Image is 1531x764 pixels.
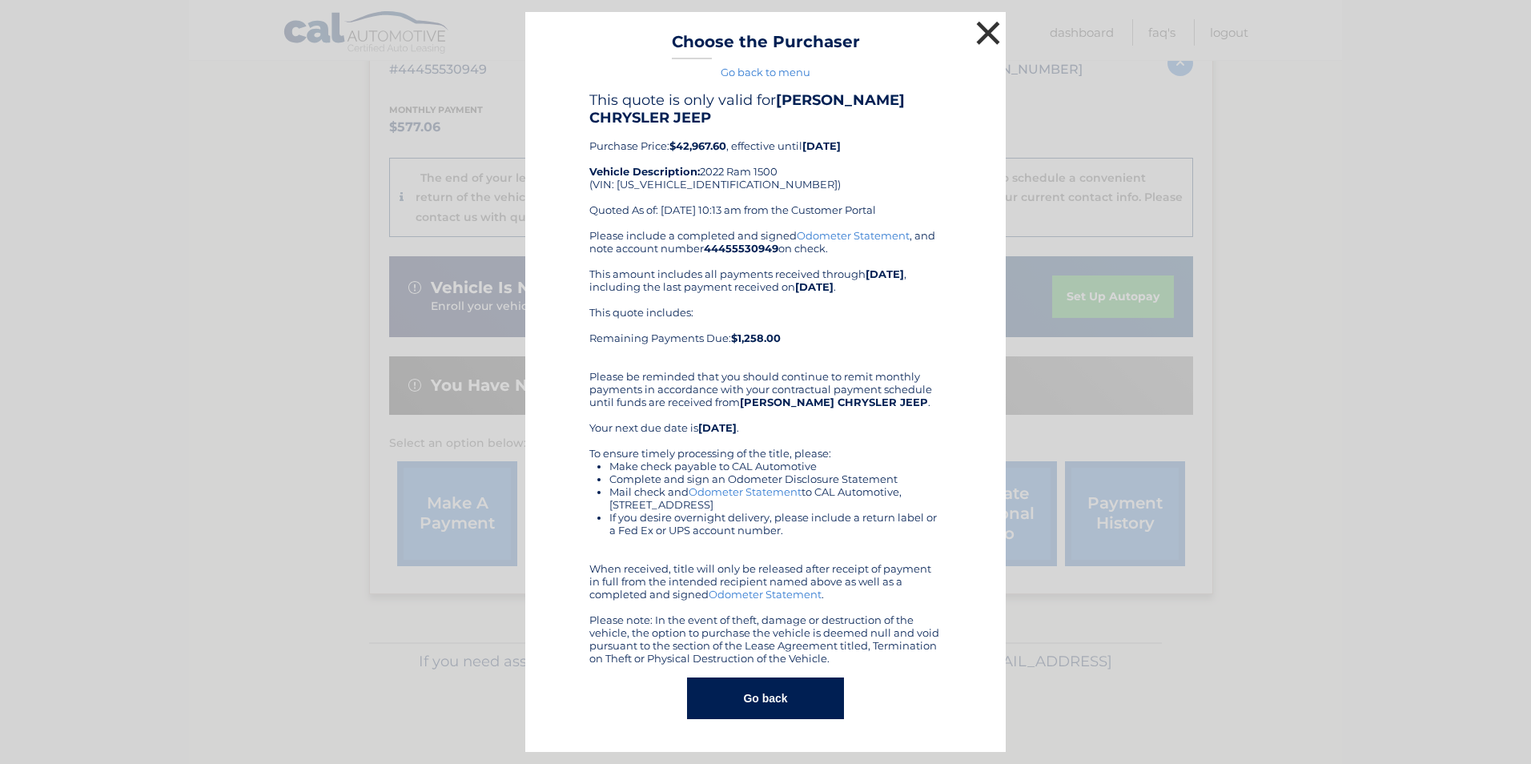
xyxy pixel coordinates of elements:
div: This quote includes: Remaining Payments Due: [589,306,942,357]
b: [PERSON_NAME] CHRYSLER JEEP [740,396,928,408]
a: Odometer Statement [689,485,802,498]
b: 44455530949 [704,242,778,255]
div: Purchase Price: , effective until 2022 Ram 1500 (VIN: [US_VEHICLE_IDENTIFICATION_NUMBER]) Quoted ... [589,91,942,229]
b: [DATE] [795,280,834,293]
strong: Vehicle Description: [589,165,700,178]
li: Make check payable to CAL Automotive [609,460,942,472]
b: [DATE] [866,267,904,280]
button: × [972,17,1004,49]
div: Please include a completed and signed , and note account number on check. This amount includes al... [589,229,942,665]
button: Go back [687,678,843,719]
a: Odometer Statement [709,588,822,601]
li: Complete and sign an Odometer Disclosure Statement [609,472,942,485]
b: [DATE] [698,421,737,434]
a: Odometer Statement [797,229,910,242]
b: $1,258.00 [731,332,781,344]
h4: This quote is only valid for [589,91,942,127]
li: Mail check and to CAL Automotive, [STREET_ADDRESS] [609,485,942,511]
li: If you desire overnight delivery, please include a return label or a Fed Ex or UPS account number. [609,511,942,537]
a: Go back to menu [721,66,810,78]
h3: Choose the Purchaser [672,32,860,60]
b: [PERSON_NAME] CHRYSLER JEEP [589,91,905,127]
b: $42,967.60 [669,139,726,152]
b: [DATE] [802,139,841,152]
